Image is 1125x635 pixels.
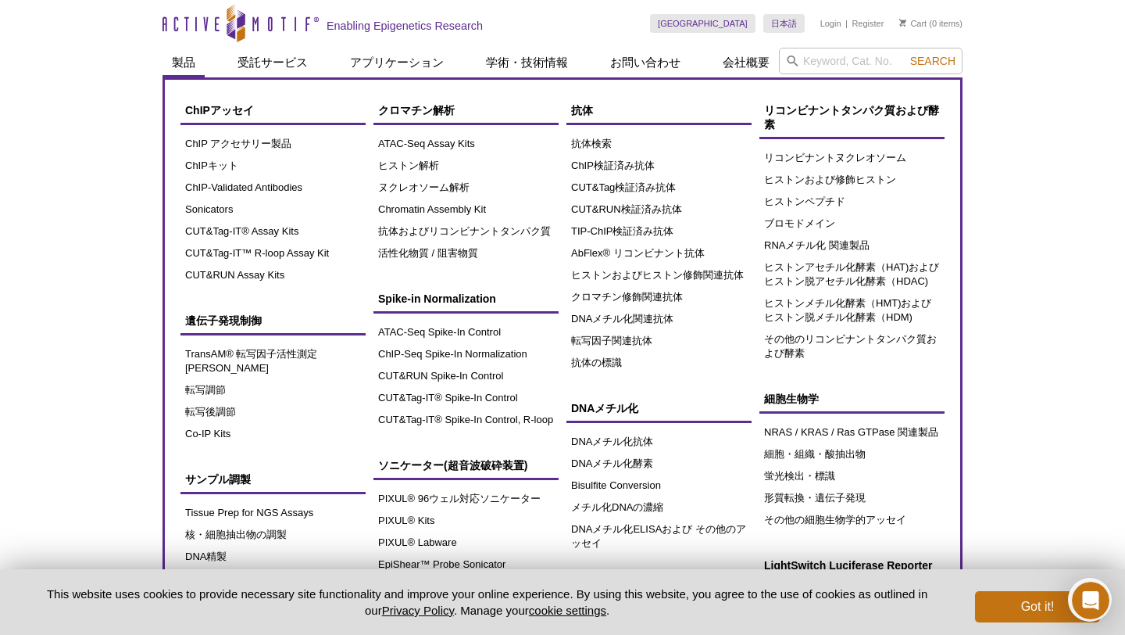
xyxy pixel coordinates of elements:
a: DNAメチル化関連抗体 [566,308,752,330]
a: DNAメチル化酵素 [566,453,752,475]
img: Your Cart [899,19,906,27]
a: RapCap Beads for cfDNA Isolation [180,568,366,590]
span: Spike-in Normalization [378,292,496,305]
a: 抗体およびリコンビナントタンパク質 [373,221,559,242]
a: PIXUL® Kits [373,510,559,532]
a: CUT&Tag-IT® Spike-In Control [373,387,559,409]
a: ATAC-Seq Assay Kits [373,133,559,155]
a: DNAメチル化ELISAおよび その他のアッセイ [566,518,752,554]
a: ブロモドメイン [759,213,945,235]
span: リコンビナントタンパク質および酵素 [764,104,939,131]
a: [GEOGRAPHIC_DATA] [650,14,755,33]
a: ChIPアッセイ [180,95,366,125]
a: リコンビナントヌクレオソーム [759,147,945,169]
a: Privacy Policy [382,604,454,617]
a: EpiShear™ Probe Sonicator [373,554,559,576]
button: Got it! [975,591,1100,622]
a: 学術・技術情報 [477,48,577,77]
a: ヒストンおよびヒストン修飾関連抗体 [566,264,752,286]
p: This website uses cookies to provide necessary site functionality and improve your online experie... [25,586,949,619]
a: ヒストンメチル化酵素（HMT)およびヒストン脱メチル化酵素（HDM) [759,292,945,328]
a: TIP-ChIP検証済み抗体 [566,221,752,242]
a: ヒストン解析 [373,155,559,177]
a: アプリケーション [341,48,453,77]
span: 細胞生物学 [764,393,819,405]
a: メチル化DNAの濃縮 [566,497,752,518]
a: ソニケーター(超音波破砕装置) [373,450,559,480]
a: Cart [899,18,927,29]
span: ソニケーター(超音波破砕装置) [378,459,527,472]
a: その他のリコンビナントタンパク質および酵素 [759,328,945,364]
a: ChIP-Seq Spike-In Normalization [373,343,559,365]
button: cookie settings [529,604,606,617]
a: 抗体の標識 [566,352,752,374]
a: AbFlex® リコンビナント抗体 [566,242,752,264]
span: クロマチン解析 [378,104,455,117]
a: ChIP-Validated Antibodies [180,177,366,199]
a: 会社概要 [713,48,779,77]
a: 活性化物質 / 阻害物質 [373,242,559,264]
iframe: Intercom live chat discovery launcher [1068,578,1112,622]
span: 抗体 [571,104,593,117]
a: 抗体検索 [566,133,752,155]
a: CUT&Tag-IT® Spike-In Control, R-loop [373,409,559,431]
a: ヒストンペプチド [759,191,945,213]
a: 細胞生物学 [759,384,945,414]
li: (0 items) [899,14,962,33]
a: 製品 [162,48,205,77]
a: Sonicators [180,199,366,221]
a: CUT&RUN Assay Kits [180,264,366,286]
a: ヒストンおよび修飾ヒストン [759,169,945,191]
a: TransAM® 転写因子活性測定[PERSON_NAME] [180,343,366,379]
a: Spike-in Normalization [373,284,559,314]
a: ChIP アクセサリー製品 [180,133,366,155]
a: 受託サービス [228,48,317,77]
h2: Enabling Epigenetics Research [327,19,483,33]
a: 蛍光検出・標識 [759,465,945,487]
a: NRAS / KRAS / Ras GTPase 関連製品 [759,422,945,443]
a: サンプル調製 [180,465,366,494]
a: Bisulfite Conversion [566,475,752,497]
a: 形質転換・遺伝子発現 [759,487,945,509]
a: 核・細胞抽出物の調製 [180,524,366,546]
a: DNAメチル化 [566,393,752,423]
a: ChIPキット [180,155,366,177]
span: LightSwitch Luciferase Reporter Assay System Reagents [764,559,932,586]
a: LightSwitch Luciferase Reporter Assay System Reagents [759,551,945,594]
a: PIXUL® Labware [373,532,559,554]
a: 転写因子関連抗体 [566,330,752,352]
a: リコンビナントタンパク質および酵素 [759,95,945,139]
a: CUT&RUN検証済み抗体 [566,199,752,221]
a: RNAメチル化 関連製品 [759,235,945,257]
span: 遺伝子発現制御 [185,314,262,327]
input: Keyword, Cat. No. [779,48,962,74]
a: 抗体 [566,95,752,125]
a: DNA精製 [180,546,366,568]
a: ヌクレオソーム解析 [373,177,559,199]
a: クロマチン解析 [373,95,559,125]
a: 転写後調節 [180,401,366,423]
a: 細胞・組織・酸抽出物 [759,443,945,465]
span: Search [910,55,955,67]
a: PIXUL® 96ウェル対応ソニケーター [373,488,559,510]
a: 日本語 [763,14,805,33]
li: | [845,14,848,33]
a: Login [820,18,841,29]
span: サンプル調製 [185,473,251,486]
a: CUT&Tag-IT® Assay Kits [180,221,366,242]
button: Search [905,54,960,68]
a: CUT&Tag-IT™ R-loop Assay Kit [180,242,366,264]
a: その他の細胞生物学的アッセイ [759,509,945,531]
iframe: Intercom live chat [1072,582,1109,619]
span: DNAメチル化 [571,402,638,414]
a: お問い合わせ [601,48,690,77]
a: DNAメチル化抗体 [566,431,752,453]
span: ChIPアッセイ [185,104,254,117]
a: Chromatin Assembly Kit [373,199,559,221]
a: CUT&RUN Spike-In Control [373,365,559,387]
a: クロマチン修飾関連抗体 [566,286,752,308]
a: Tissue Prep for NGS Assays [180,502,366,524]
a: Co-IP Kits [180,423,366,445]
a: 遺伝子発現制御 [180,306,366,335]
a: ヒストンアセチル化酵素（HAT)およびヒストン脱アセチル化酵素（HDAC) [759,257,945,292]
